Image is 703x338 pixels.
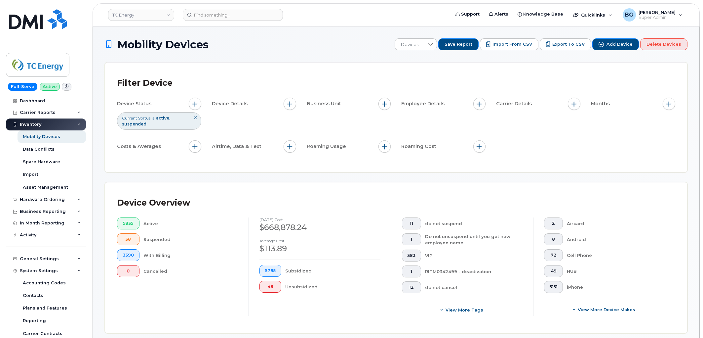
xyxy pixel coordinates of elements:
[259,243,380,254] div: $113.89
[480,38,538,50] button: Import from CSV
[401,143,438,150] span: Roaming Cost
[425,281,523,293] div: do not cancel
[117,233,139,245] button: 38
[259,239,380,243] h4: Average cost
[117,265,139,277] button: 0
[407,221,415,226] span: 11
[395,39,424,51] span: Devices
[567,233,665,245] div: Android
[123,268,134,274] span: 0
[122,115,150,121] span: Current Status
[544,233,563,245] button: 8
[123,237,134,242] span: 38
[402,281,421,293] button: 12
[544,265,563,277] button: 49
[402,266,421,277] button: 1
[265,284,276,289] span: 48
[259,217,380,222] h4: [DATE] cost
[407,237,415,242] span: 1
[550,284,558,290] span: 5151
[143,217,238,229] div: Active
[578,307,635,313] span: View More Device Makes
[425,217,523,229] div: do not suspend
[425,250,523,262] div: VIP
[122,121,146,126] span: suspended
[445,41,472,47] span: Save Report
[540,38,591,50] button: Export to CSV
[259,281,281,293] button: 48
[550,221,558,226] span: 2
[567,217,665,229] div: Aircard
[550,237,558,242] span: 8
[402,304,523,316] button: View more tags
[552,41,585,47] span: Export to CSV
[307,100,343,107] span: Business Unit
[402,217,421,229] button: 11
[117,39,209,50] span: Mobility Devices
[407,253,415,258] span: 383
[544,217,563,229] button: 2
[212,143,263,150] span: Airtime, Data & Text
[401,100,447,107] span: Employee Details
[496,100,534,107] span: Carrier Details
[117,217,139,229] button: 5835
[117,143,163,150] span: Costs & Averages
[567,249,665,261] div: Cell Phone
[407,269,415,274] span: 1
[285,265,380,277] div: Subsidized
[117,74,173,92] div: Filter Device
[606,41,633,47] span: Add Device
[407,285,415,290] span: 12
[402,250,421,262] button: 383
[143,233,238,245] div: Suspended
[446,307,483,313] span: View more tags
[123,253,134,258] span: 3390
[402,233,421,245] button: 1
[646,41,681,47] span: Delete Devices
[567,281,665,293] div: iPhone
[212,100,250,107] span: Device Details
[674,309,698,333] iframe: Messenger Launcher
[123,221,134,226] span: 5835
[156,116,170,121] span: active
[544,249,563,261] button: 72
[550,253,558,258] span: 72
[591,100,612,107] span: Months
[544,304,665,315] button: View More Device Makes
[550,268,558,274] span: 49
[143,265,238,277] div: Cancelled
[567,265,665,277] div: HUB
[152,115,154,121] span: is
[265,268,276,273] span: 5785
[438,38,479,50] button: Save Report
[544,281,563,293] button: 5151
[259,265,281,277] button: 5785
[117,100,153,107] span: Device Status
[592,38,639,50] button: Add Device
[307,143,348,150] span: Roaming Usage
[143,249,238,261] div: With Billing
[425,266,523,277] div: RITM0342499 - deactivation
[285,281,380,293] div: Unsubsidized
[117,249,139,261] button: 3390
[640,38,687,50] button: Delete Devices
[492,41,532,47] span: Import from CSV
[425,233,523,246] div: Do not unsuspend until you get new employee name
[117,194,190,212] div: Device Overview
[259,222,380,233] div: $668,878.24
